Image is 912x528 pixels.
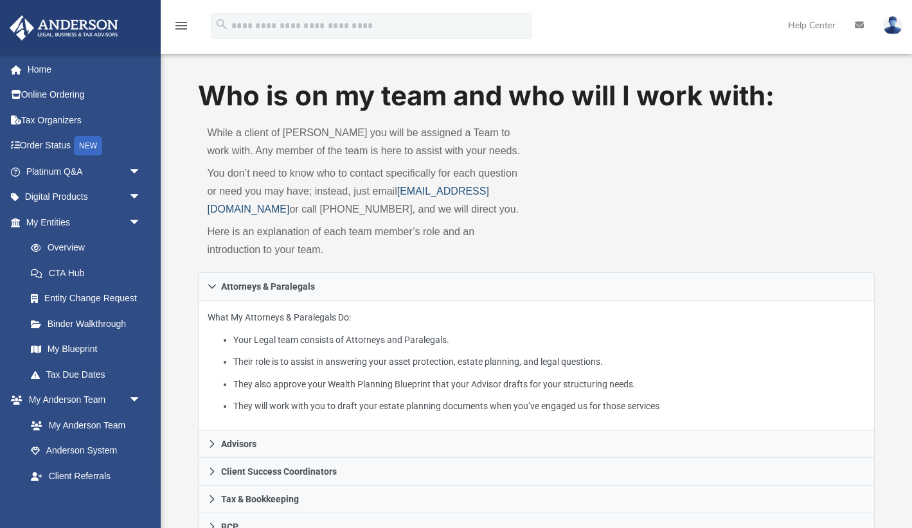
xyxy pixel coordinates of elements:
[198,301,874,431] div: Attorneys & Paralegals
[9,107,161,133] a: Tax Organizers
[74,136,102,155] div: NEW
[221,467,337,476] span: Client Success Coordinators
[198,430,874,458] a: Advisors
[9,387,154,413] a: My Anderson Teamarrow_drop_down
[18,235,161,261] a: Overview
[198,486,874,513] a: Tax & Bookkeeping
[18,286,161,312] a: Entity Change Request
[9,133,161,159] a: Order StatusNEW
[18,412,148,438] a: My Anderson Team
[9,209,161,235] a: My Entitiesarrow_drop_down
[129,184,154,211] span: arrow_drop_down
[9,159,161,184] a: Platinum Q&Aarrow_drop_down
[174,18,189,33] i: menu
[207,186,488,215] a: [EMAIL_ADDRESS][DOMAIN_NAME]
[198,77,874,115] h1: Who is on my team and who will I work with:
[233,376,865,392] li: They also approve your Wealth Planning Blueprint that your Advisor drafts for your structuring ne...
[18,260,161,286] a: CTA Hub
[883,16,902,35] img: User Pic
[18,438,154,464] a: Anderson System
[221,495,299,504] span: Tax & Bookkeeping
[233,332,865,348] li: Your Legal team consists of Attorneys and Paralegals.
[233,398,865,414] li: They will work with you to draft your estate planning documents when you’ve engaged us for those ...
[18,463,154,489] a: Client Referrals
[233,354,865,370] li: Their role is to assist in answering your asset protection, estate planning, and legal questions.
[9,57,161,82] a: Home
[9,82,161,108] a: Online Ordering
[215,17,229,31] i: search
[18,311,161,337] a: Binder Walkthrough
[129,159,154,185] span: arrow_drop_down
[198,272,874,301] a: Attorneys & Paralegals
[129,387,154,414] span: arrow_drop_down
[207,164,527,218] p: You don’t need to know who to contact specifically for each question or need you may have; instea...
[174,24,189,33] a: menu
[18,362,161,387] a: Tax Due Dates
[18,337,154,362] a: My Blueprint
[221,282,315,291] span: Attorneys & Paralegals
[6,15,122,40] img: Anderson Advisors Platinum Portal
[208,310,864,414] p: What My Attorneys & Paralegals Do:
[9,184,161,210] a: Digital Productsarrow_drop_down
[207,223,527,259] p: Here is an explanation of each team member’s role and an introduction to your team.
[198,458,874,486] a: Client Success Coordinators
[207,124,527,160] p: While a client of [PERSON_NAME] you will be assigned a Team to work with. Any member of the team ...
[221,439,256,448] span: Advisors
[129,209,154,236] span: arrow_drop_down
